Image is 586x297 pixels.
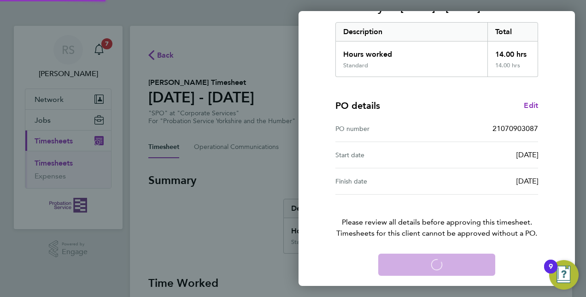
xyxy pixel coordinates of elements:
span: Timesheets for this client cannot be approved without a PO. [324,228,549,239]
span: 21070903087 [492,124,538,133]
div: Hours worked [336,42,487,62]
div: 9 [549,267,553,279]
div: Standard [343,62,368,69]
div: 14.00 hrs [487,62,538,77]
div: Summary of 22 - 28 Sep 2025 [335,22,538,77]
button: Open Resource Center, 9 new notifications [549,260,579,290]
div: PO number [335,123,437,134]
div: Finish date [335,176,437,187]
div: [DATE] [437,149,538,160]
span: Edit [524,101,538,110]
h4: PO details [335,99,380,112]
a: Edit [524,100,538,111]
div: Total [487,23,538,41]
div: Start date [335,149,437,160]
div: [DATE] [437,176,538,187]
div: Description [336,23,487,41]
p: Please review all details before approving this timesheet. [324,195,549,239]
div: 14.00 hrs [487,42,538,62]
